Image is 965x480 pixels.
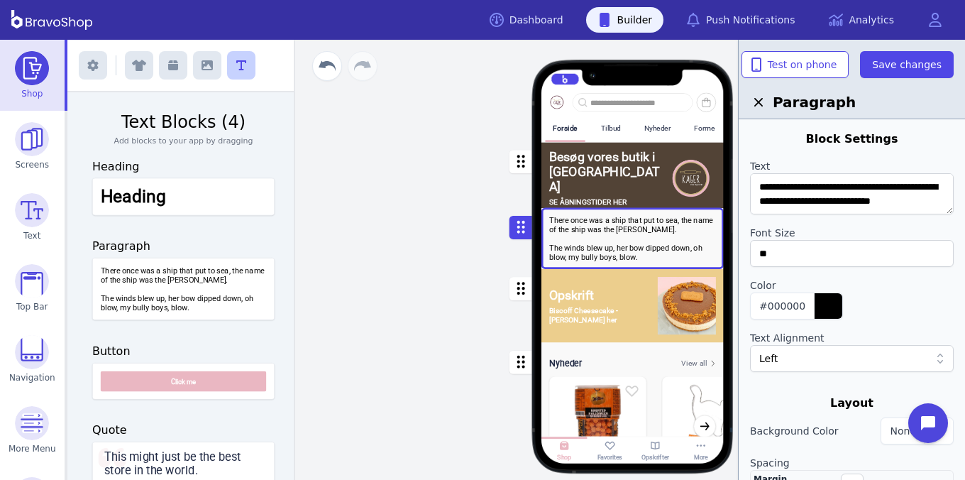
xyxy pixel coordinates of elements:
label: Text [750,159,954,173]
span: More Menu [9,443,56,454]
span: Shop [21,88,43,99]
div: Nyheder [644,124,671,133]
label: Spacing [750,456,954,470]
a: Dashboard [478,7,575,33]
label: Font Size [750,226,954,240]
div: Forme [694,124,715,133]
span: #000000 [759,300,805,312]
img: BravoShop [11,10,92,30]
h2: Text Blocks (4) [92,109,275,135]
button: #000000 [750,293,843,320]
span: Save changes [872,58,942,72]
div: Block Settings [750,131,954,148]
div: Add blocks to your app by dragging [92,135,275,146]
button: Besøg vores butik i [GEOGRAPHIC_DATA]SE ÅBNINGSTIDER HER [541,143,724,214]
div: Favorites [597,454,623,461]
span: Top Bar [16,301,48,312]
span: Screens [16,159,50,170]
button: Save changes [860,51,954,78]
button: There once was a ship that put to sea, the name of the ship was the [PERSON_NAME]. The winds blew... [92,258,274,320]
button: Test on phone [741,51,849,78]
span: None [890,425,916,437]
h2: Paragraph [750,92,954,112]
label: Text Alignment [750,331,954,345]
h3: Quote [92,422,275,439]
div: More [694,454,708,461]
button: Click me [92,364,274,400]
span: Text [23,230,40,241]
label: Background Color [750,424,839,438]
label: Color [750,278,954,293]
div: Layout [750,395,954,412]
span: Navigation [9,372,55,383]
div: Opskrifter [641,454,669,461]
h3: Heading [92,158,275,175]
h3: Button [92,343,275,360]
h3: Paragraph [92,238,275,255]
div: Left [759,351,930,366]
div: Shop [557,454,571,461]
div: There once was a ship that put to sea, the name of the ship was the [PERSON_NAME]. The winds blew... [92,258,274,320]
span: Test on phone [754,58,837,72]
div: Tilbud [601,124,621,133]
button: Heading [92,178,274,214]
a: Push Notifications [675,7,806,33]
div: Click me [92,364,274,399]
button: There once was a ship that put to sea, the name of the ship was the [PERSON_NAME]. The winds blew... [541,208,724,270]
button: None [881,418,954,444]
button: OpskriftBiscoff Cheesecake - [PERSON_NAME] her [541,270,724,344]
a: Analytics [817,7,905,33]
a: Builder [586,7,664,33]
div: Forside [553,124,578,133]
